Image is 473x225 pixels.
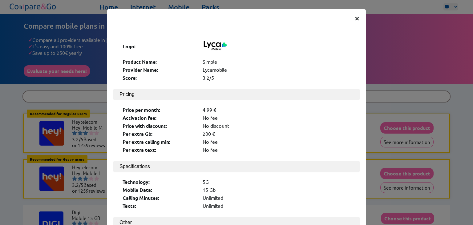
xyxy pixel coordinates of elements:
div: 4.99 € [203,106,350,113]
button: Pricing [113,89,360,100]
div: Score: [123,74,196,81]
button: Specifications [113,161,360,172]
div: Per extra Gb: [123,131,196,137]
div: 5G [203,179,350,185]
div: 15 Gb [203,187,350,193]
div: Per extra text: [123,147,196,153]
div: Unlimited [203,203,350,209]
div: Price with discount: [123,123,196,129]
div: Product Name: [123,58,196,65]
div: 3.2/5 [203,74,350,81]
div: Activation fee: [123,115,196,121]
div: Simple [203,58,350,65]
div: Texts: [123,203,196,209]
div: No discount [203,123,350,129]
div: Mobile Data: [123,187,196,193]
div: Provider Name: [123,66,196,73]
div: 200 € [203,131,350,137]
div: Unlimited [203,195,350,201]
img: Logo of Lycamobile [203,33,227,58]
div: Lycamobile [203,66,350,73]
div: Price per month: [123,106,196,113]
div: Technology: [123,179,196,185]
div: No fee [203,147,350,153]
b: Logo: [123,43,136,50]
span: × [354,12,360,23]
div: No fee [203,139,350,145]
div: Per extra calling min: [123,139,196,145]
div: No fee [203,115,350,121]
div: Calling Minutes: [123,195,196,201]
